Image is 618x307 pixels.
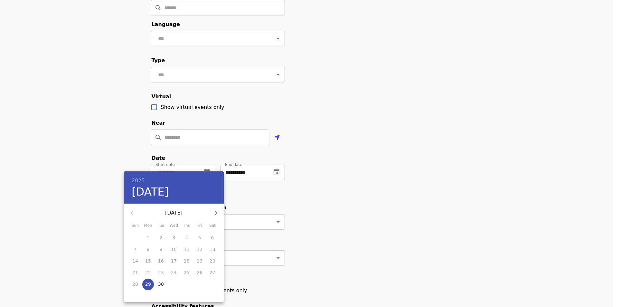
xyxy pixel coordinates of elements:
[194,223,205,229] span: Fri
[158,281,164,287] p: 30
[139,209,208,217] p: [DATE]
[181,223,192,229] span: Thu
[168,223,180,229] span: Wed
[129,223,141,229] span: Sun
[142,223,154,229] span: Mon
[145,281,151,287] p: 29
[132,185,169,199] button: [DATE]
[142,279,154,290] button: 29
[155,279,167,290] button: 30
[207,223,218,229] span: Sat
[155,223,167,229] span: Tue
[132,176,145,185] button: 2025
